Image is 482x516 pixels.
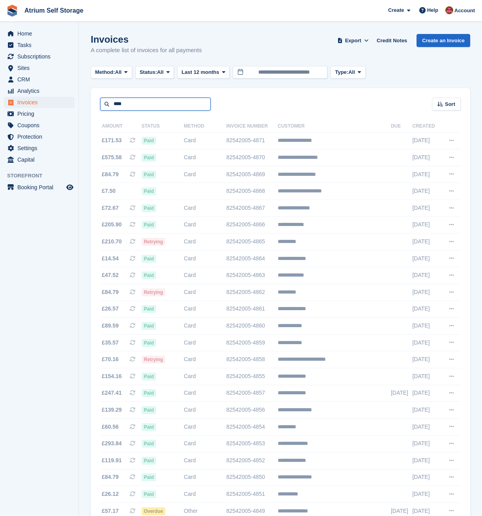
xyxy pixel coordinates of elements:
a: Atrium Self Storage [21,4,86,17]
a: menu [4,120,75,131]
span: CRM [17,74,65,85]
span: Invoices [17,97,65,108]
img: Mark Rhodes [445,6,453,14]
span: Subscriptions [17,51,65,62]
a: Credit Notes [374,34,410,47]
a: menu [4,154,75,165]
span: Export [345,37,361,45]
span: Create [388,6,404,14]
span: Settings [17,143,65,154]
span: Analytics [17,85,65,96]
a: menu [4,85,75,96]
img: stora-icon-8386f47178a22dfd0bd8f6a31ec36ba5ce8667c1dd55bd0f319d3a0aa187defe.svg [6,5,18,17]
a: menu [4,143,75,154]
span: Pricing [17,108,65,119]
h1: Invoices [91,34,202,45]
a: menu [4,62,75,73]
span: Home [17,28,65,39]
a: menu [4,108,75,119]
a: menu [4,131,75,142]
a: Create an Invoice [417,34,470,47]
span: Help [427,6,438,14]
span: Storefront [7,172,78,180]
a: menu [4,28,75,39]
a: menu [4,182,75,193]
span: Capital [17,154,65,165]
span: Protection [17,131,65,142]
a: menu [4,74,75,85]
a: menu [4,97,75,108]
span: Tasks [17,40,65,51]
a: menu [4,51,75,62]
span: Coupons [17,120,65,131]
button: Export [336,34,370,47]
span: Account [454,7,475,15]
p: A complete list of invoices for all payments [91,46,202,55]
a: menu [4,40,75,51]
span: Sites [17,62,65,73]
a: Preview store [65,183,75,192]
span: Booking Portal [17,182,65,193]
